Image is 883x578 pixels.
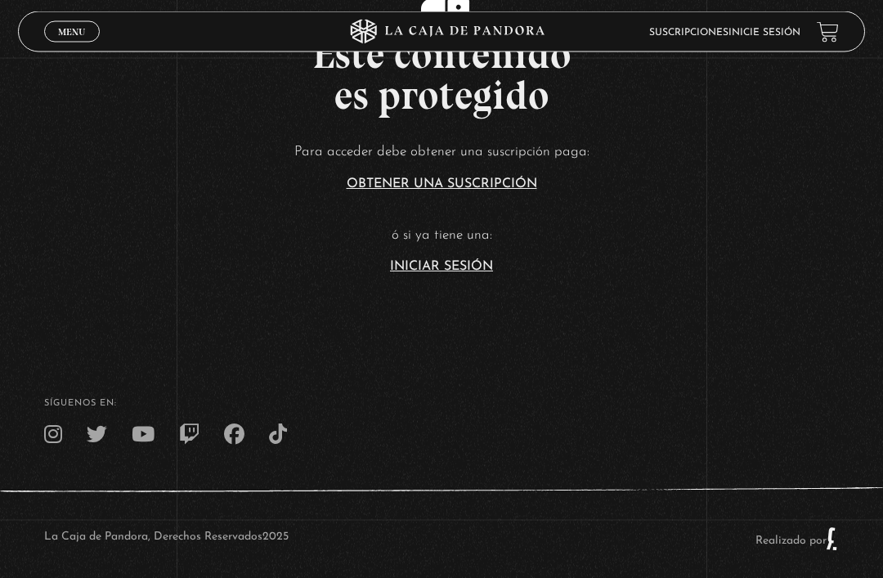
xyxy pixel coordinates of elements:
a: Inicie sesión [728,28,800,38]
span: Menu [58,27,85,37]
span: Cerrar [53,41,92,52]
a: Suscripciones [649,28,728,38]
a: View your shopping cart [817,21,839,43]
a: Obtener una suscripción [347,178,537,191]
p: La Caja de Pandora, Derechos Reservados 2025 [44,527,289,552]
a: Realizado por [755,535,839,548]
h4: SÍguenos en: [44,400,839,409]
a: Iniciar Sesión [390,261,493,274]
